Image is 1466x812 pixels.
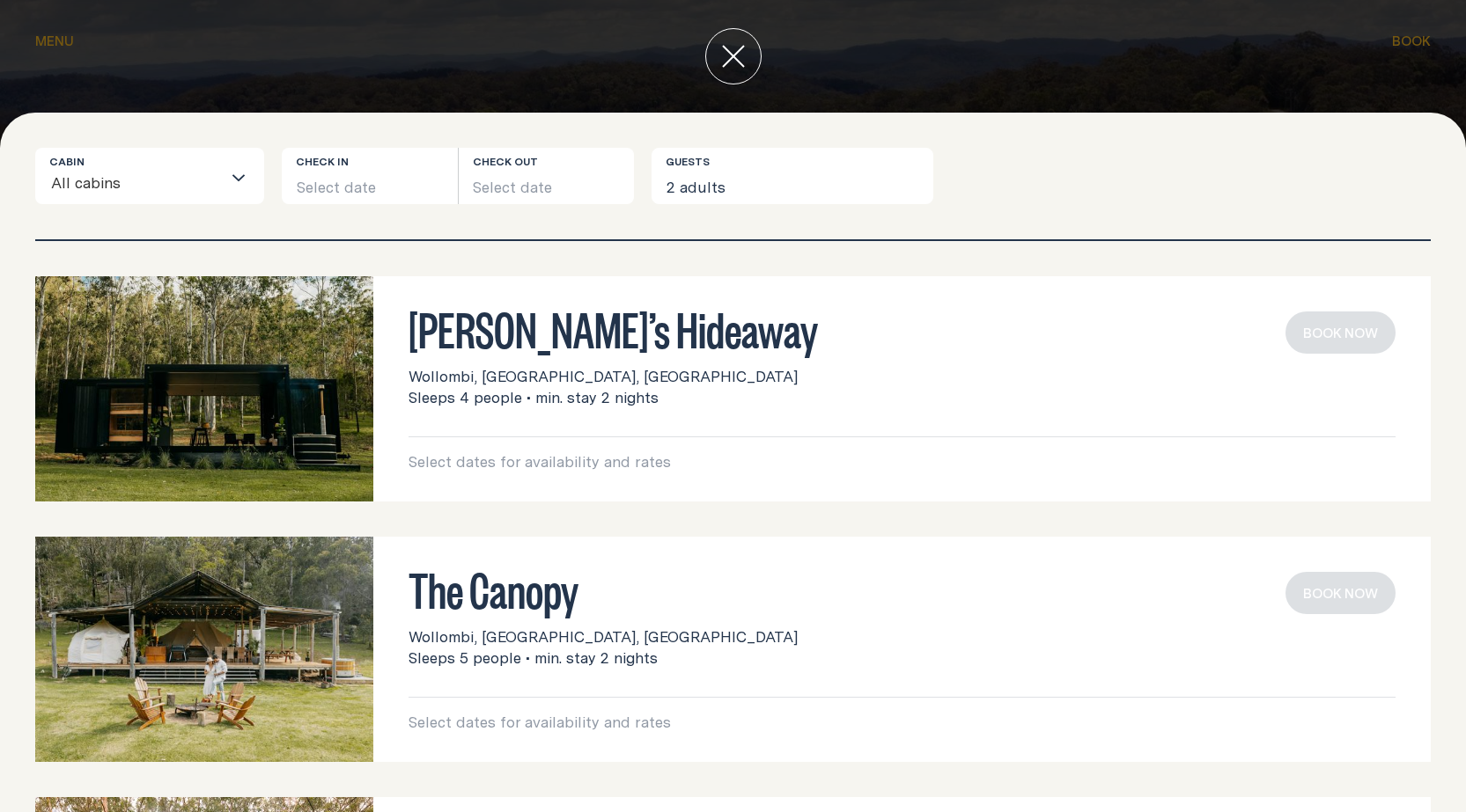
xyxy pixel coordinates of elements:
[282,148,458,204] button: Select date
[705,28,762,84] button: close
[409,387,659,408] span: Sleeps 4 people • min. stay 2 nights
[409,366,798,387] span: Wollombi, [GEOGRAPHIC_DATA], [GEOGRAPHIC_DATA]
[50,163,122,203] span: All cabins
[409,572,1396,605] h3: The Canopy
[666,155,710,169] label: Guests
[122,166,221,203] input: Search for option
[409,451,1396,472] p: Select dates for availability and rates
[409,712,1396,733] p: Select dates for availability and rates
[1286,572,1396,614] button: book now
[409,626,798,647] span: Wollombi, [GEOGRAPHIC_DATA], [GEOGRAPHIC_DATA]
[35,148,264,204] div: Search for option
[652,148,933,204] button: 2 adults
[409,311,1396,345] h3: [PERSON_NAME]’s Hideaway
[1286,311,1396,354] button: book now
[459,148,635,204] button: Select date
[409,647,658,669] span: Sleeps 5 people • min. stay 2 nights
